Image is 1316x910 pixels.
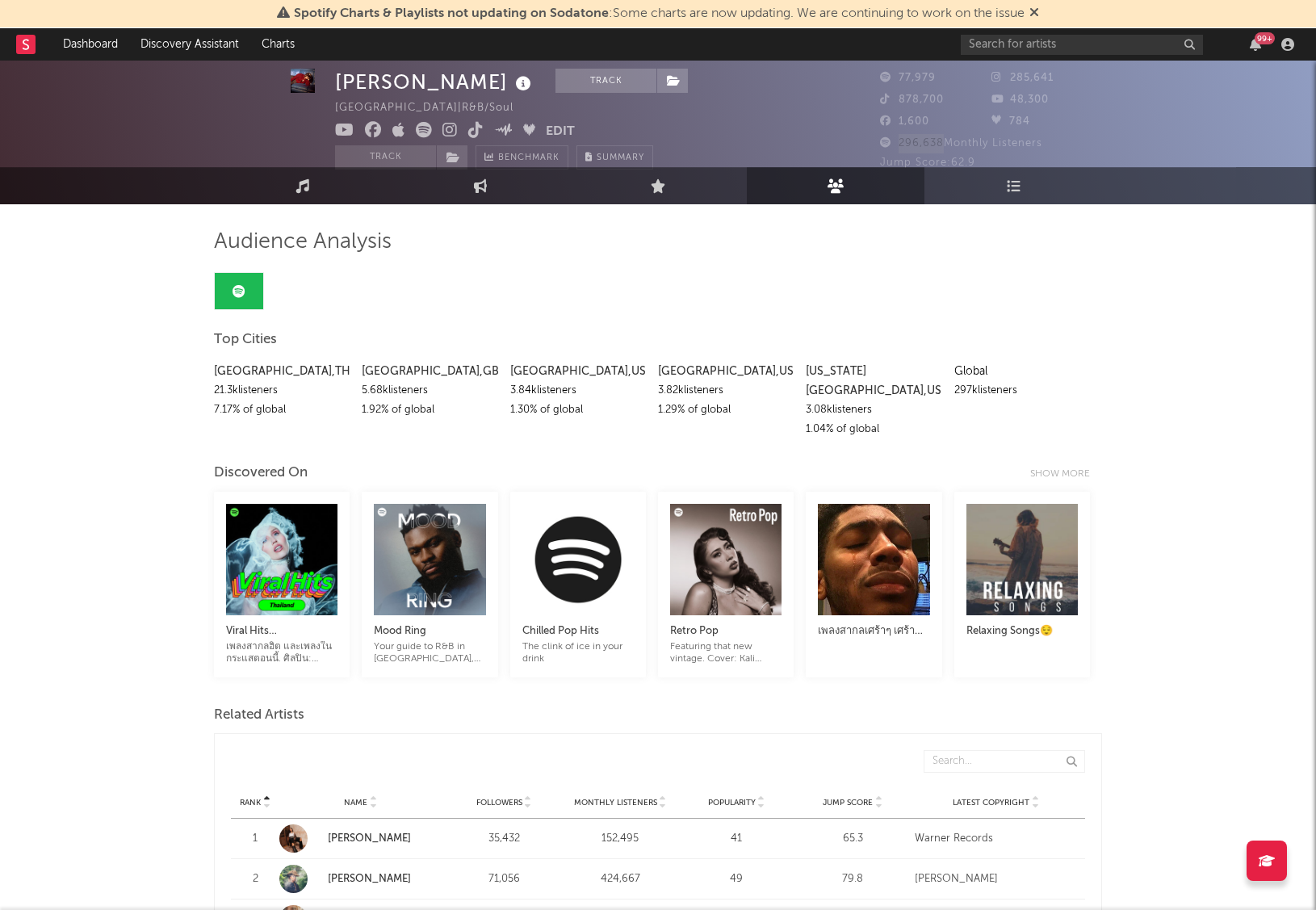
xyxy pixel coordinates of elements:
div: [GEOGRAPHIC_DATA] , US [510,362,646,381]
span: Summary [597,153,644,162]
div: 3.08k listeners [806,400,941,420]
a: Chilled Pop HitsThe clink of ice in your drink [522,606,634,665]
div: [GEOGRAPHIC_DATA] , GB [362,362,497,381]
div: 99 + [1255,32,1275,44]
div: 424,667 [566,871,674,887]
div: Global [954,362,1090,381]
span: Jump Score [823,798,873,807]
div: Relaxing Songs😌 [966,622,1078,641]
div: Show more [1030,464,1102,484]
div: 1.92 % of global [362,400,497,420]
span: Dismiss [1029,7,1039,20]
div: Retro Pop [670,622,782,641]
button: Track [555,69,656,93]
div: [PERSON_NAME] [335,69,535,95]
div: 3.84k listeners [510,381,646,400]
span: Rank [240,798,261,807]
div: 1 [239,831,271,847]
div: 21.3k listeners [214,381,350,400]
span: 296,638 Monthly Listeners [880,138,1042,149]
div: 2 [239,871,271,887]
span: : Some charts are now updating. We are continuing to work on the issue [294,7,1025,20]
button: Track [335,145,436,170]
a: Charts [250,28,306,61]
span: Name [344,798,367,807]
div: Featuring that new vintage. Cover: Kali Uchis [670,641,782,665]
div: เพลงสากลเศร้าๆ เศร้าเเบบซีเรียส ซีเรียสจนเศร้า [818,622,929,641]
div: [GEOGRAPHIC_DATA] , TH [214,362,350,381]
span: Latest Copyright [953,798,1029,807]
div: 79.8 [798,871,907,887]
div: Warner Records [915,831,1077,847]
span: Followers [476,798,522,807]
span: 285,641 [991,73,1054,83]
a: Mood RingYour guide to R&B in [GEOGRAPHIC_DATA], featuring [PERSON_NAME] from [GEOGRAPHIC_DATA], ... [374,606,485,665]
div: 5.68k listeners [362,381,497,400]
input: Search for artists [961,35,1203,55]
span: Related Artists [214,706,304,725]
div: [US_STATE][GEOGRAPHIC_DATA] , US [806,362,941,400]
a: Discovery Assistant [129,28,250,61]
a: [PERSON_NAME] [279,824,442,853]
span: Top Cities [214,330,277,350]
div: Discovered On [214,463,308,483]
div: 49 [682,871,790,887]
a: เพลงสากลเศร้าๆ เศร้าเเบบซีเรียส ซีเรียสจนเศร้า [818,606,929,653]
div: 1.29 % of global [658,400,794,420]
span: 1,600 [880,116,929,127]
span: Benchmark [498,149,560,168]
button: 99+ [1250,38,1261,51]
div: 7.17 % of global [214,400,350,420]
div: [GEOGRAPHIC_DATA] | R&B/Soul [335,99,532,118]
div: 297k listeners [954,381,1090,400]
div: Mood Ring [374,622,485,641]
span: Monthly Listeners [574,798,657,807]
a: [PERSON_NAME] [279,865,442,893]
span: Spotify Charts & Playlists not updating on Sodatone [294,7,609,20]
div: 152,495 [566,831,674,847]
div: [PERSON_NAME] [915,871,1077,887]
div: 35,432 [450,831,558,847]
a: [PERSON_NAME] [328,874,411,884]
a: Dashboard [52,28,129,61]
div: 65.3 [798,831,907,847]
button: Summary [576,145,653,170]
div: 1.04 % of global [806,420,941,439]
span: 784 [991,116,1030,127]
span: 878,700 [880,94,944,105]
div: 3.82k listeners [658,381,794,400]
div: เพลงสากลฮิต และเพลงในกระแสตอนนี้. ศิลปิน: [PERSON_NAME] [226,641,337,665]
input: Search... [924,750,1085,773]
a: [PERSON_NAME] [328,833,411,844]
span: 48,300 [991,94,1049,105]
div: 71,056 [450,871,558,887]
span: Popularity [708,798,756,807]
a: Relaxing Songs😌 [966,606,1078,653]
a: Benchmark [476,145,568,170]
div: Your guide to R&B in [GEOGRAPHIC_DATA], featuring [PERSON_NAME] from [GEOGRAPHIC_DATA], [GEOGRAPH... [374,641,485,665]
span: Jump Score: 62.9 [880,157,975,168]
div: 41 [682,831,790,847]
button: Edit [546,122,575,142]
div: 1.30 % of global [510,400,646,420]
a: Viral Hits [GEOGRAPHIC_DATA]เพลงสากลฮิต และเพลงในกระแสตอนนี้. ศิลปิน: [PERSON_NAME] [226,606,337,665]
div: Viral Hits [GEOGRAPHIC_DATA] [226,622,337,641]
div: [GEOGRAPHIC_DATA] , US [658,362,794,381]
span: Audience Analysis [214,233,392,252]
a: Retro PopFeaturing that new vintage. Cover: Kali Uchis [670,606,782,665]
div: The clink of ice in your drink [522,641,634,665]
div: Chilled Pop Hits [522,622,634,641]
span: 77,979 [880,73,936,83]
